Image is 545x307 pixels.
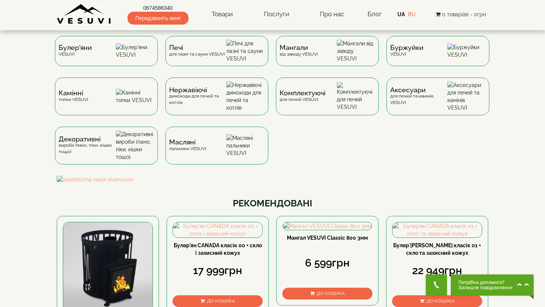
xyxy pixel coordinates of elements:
[337,40,375,62] img: Мангали від заводу VESUVI
[458,280,513,285] span: Потрібна допомога?
[383,78,493,127] a: Аксесуаридля печей та камінів VESUVI Аксесуари для печей та камінів VESUVI
[256,6,297,23] a: Послуги
[392,263,482,278] div: 22 949грн
[447,81,486,112] img: Аксесуари для печей та камінів VESUVI
[169,45,225,51] span: Печі
[312,6,352,23] a: Про нас
[282,288,372,299] button: До кошика
[283,222,372,230] img: Мангал VESUVI Classic 800 3мм
[390,45,424,57] div: VESUVI
[383,36,493,78] a: БуржуйкиVESUVI Буржуйки VESUVI
[392,222,482,237] img: Булер'ян CANADA класік 01 + скло та захисний кожух
[169,139,206,145] span: Масляні
[433,10,488,19] button: 0 товар(ів) - 0грн
[458,285,513,290] span: Залиште повідомлення
[116,43,154,59] img: Булер'яни VESUVI
[128,12,188,25] span: Передзвоніть мені
[57,176,488,183] img: shashlichnij-nabir-shampuriv
[59,45,92,57] div: VESUVI
[392,295,482,307] button: До кошика
[226,134,265,157] img: Масляні пальники VESUVI
[280,45,318,51] span: Мангали
[287,235,368,241] a: Мангал VESUVI Classic 800 3мм
[59,136,116,155] div: вироби (пано, піки, кішки тощо)
[162,36,272,78] a: Печідля лазні та сауни VESUVI Печі для лазні та сауни VESUVI
[272,78,383,127] a: Комплектуючідля печей VESUVI Комплектуючі для печей VESUVI
[226,81,265,112] img: Нержавіючі димоходи для печей та котлів
[173,295,263,307] button: До кошика
[57,4,112,25] img: Завод VESUVI
[280,90,325,102] div: для печей VESUVI
[442,11,486,17] span: 0 товар(ів) - 0грн
[169,87,226,93] span: Нержавіючі
[59,45,92,51] span: Булер'яни
[59,90,88,96] span: Камінні
[451,274,534,296] button: Chat button
[390,87,447,93] span: Аксесуари
[169,139,206,152] div: пальники VESUVI
[447,43,486,59] img: Буржуйки VESUVI
[59,136,116,142] span: Декоративні
[169,87,226,106] div: димоходи для печей та котлів
[397,11,405,17] a: UA
[128,4,188,12] a: 0674586340
[174,242,262,256] a: Булер'ян CANADA класік 00 + скло і захисний кожух
[282,256,372,271] div: 6 599грн
[162,78,272,127] a: Нержавіючідимоходи для печей та котлів Нержавіючі димоходи для печей та котлів
[272,36,383,78] a: Мангаливід заводу VESUVI Мангали від заводу VESUVI
[173,263,263,278] div: 17 999грн
[280,90,325,96] span: Комплектуючі
[204,6,240,23] a: Товари
[173,222,262,237] img: Булер'ян CANADA класік 00 + скло і захисний кожух
[51,36,162,78] a: Булер'яниVESUVI Булер'яни VESUVI
[393,242,481,256] a: Булер'[PERSON_NAME] класік 01 + скло та захисний кожух
[390,87,447,106] div: для печей та камінів VESUVI
[317,291,345,296] span: До кошика
[367,10,382,18] a: Блог
[408,11,416,17] a: RU
[207,298,235,304] span: До кошика
[390,45,424,51] span: Буржуйки
[226,40,265,62] img: Печі для лазні та сауни VESUVI
[51,78,162,127] a: Каміннітопки VESUVI Камінні топки VESUVI
[59,90,88,102] div: топки VESUVI
[427,298,455,304] span: До кошика
[169,45,225,57] div: для лазні та сауни VESUVI
[280,45,318,57] div: від заводу VESUVI
[337,82,375,111] img: Комплектуючі для печей VESUVI
[116,130,154,161] img: Декоративні вироби (пано, піки, кішки тощо)
[116,89,154,104] img: Камінні топки VESUVI
[162,127,272,176] a: Масляніпальники VESUVI Масляні пальники VESUVI
[51,127,162,176] a: Декоративнівироби (пано, піки, кішки тощо) Декоративні вироби (пано, піки, кішки тощо)
[426,274,447,296] button: Get Call button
